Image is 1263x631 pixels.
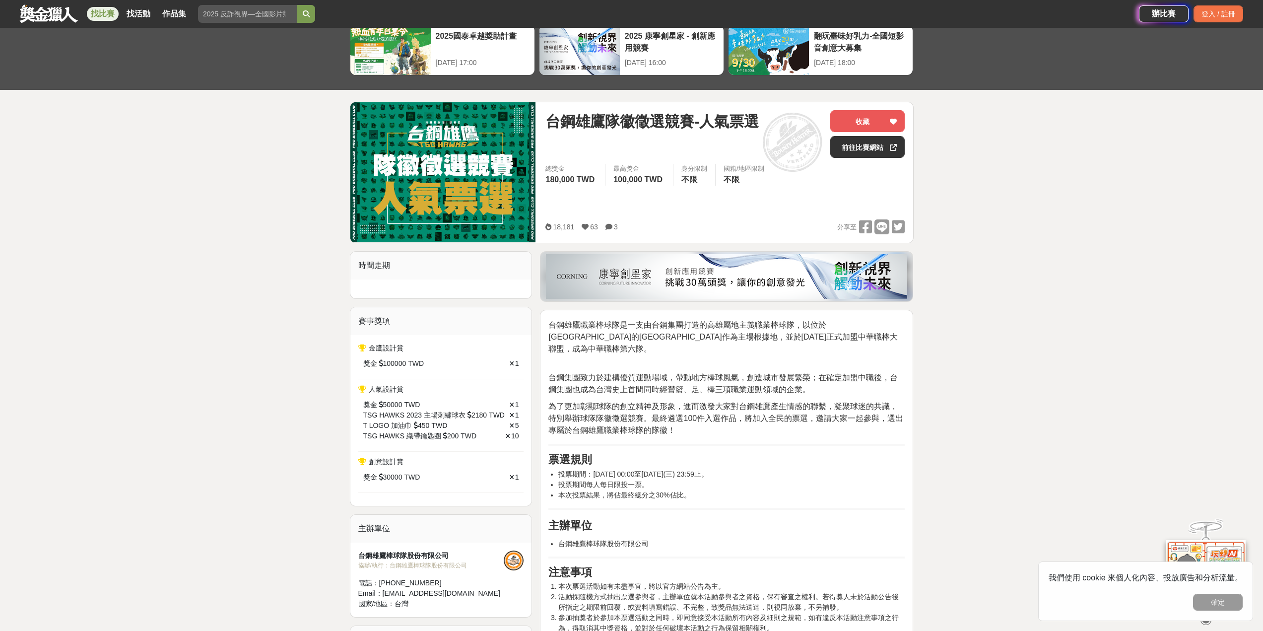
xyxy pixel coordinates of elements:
img: d2146d9a-e6f6-4337-9592-8cefde37ba6b.png [1166,539,1246,605]
span: 1 [515,473,519,481]
span: TWD [489,410,505,421]
li: 本次投票結果，將佔最終總分之30%佔比。 [558,490,905,500]
a: 作品集 [158,7,190,21]
a: 找比賽 [87,7,119,21]
span: 30000 [383,472,402,483]
span: TWD [461,431,476,441]
span: TSG HAWKS 織帶鑰匙圈 [363,431,441,441]
div: 國籍/地區限制 [724,164,764,174]
span: 1 [515,401,519,409]
div: Email： [EMAIL_ADDRESS][DOMAIN_NAME] [358,588,504,599]
a: 2025 康寧創星家 - 創新應用競賽[DATE] 16:00 [539,25,724,75]
strong: 注意事項 [548,566,592,578]
span: 1 [515,359,519,367]
a: 2025國泰卓越獎助計畫[DATE] 17:00 [350,25,535,75]
span: 最高獎金 [613,164,665,174]
img: be6ed63e-7b41-4cb8-917a-a53bd949b1b4.png [546,254,907,299]
span: 63 [590,223,598,231]
span: 18,181 [553,223,574,231]
span: TSG HAWKS 2023 主場刺繡球衣 [363,410,465,421]
li: 投票期間每人每日限投一票。 [558,480,905,490]
strong: 票選規則 [548,453,592,466]
span: 5 [515,421,519,429]
span: TWD [408,358,424,369]
input: 2025 反詐視界—全國影片競賽 [198,5,297,23]
span: 我們使用 cookie 來個人化內容、投放廣告和分析流量。 [1049,573,1243,582]
span: 台灣 [395,600,408,608]
div: [DATE] 17:00 [436,58,530,68]
div: 登入 / 註冊 [1194,5,1243,22]
a: 翻玩臺味好乳力-全國短影音創意大募集[DATE] 18:00 [728,25,913,75]
span: 台鋼雄鷹職業棒球隊是一支由台鋼集團打造的高雄屬地主義職業棒球隊，以位於[GEOGRAPHIC_DATA]的[GEOGRAPHIC_DATA]作為主場根據地，並於[DATE]正式加盟中華職棒大聯盟... [548,321,897,353]
span: 獎金 [363,358,377,369]
div: 賽事獎項 [350,307,532,335]
span: 3 [614,223,618,231]
span: 獎金 [363,400,377,410]
span: 總獎金 [545,164,597,174]
div: 時間走期 [350,252,532,280]
span: 10 [511,432,519,440]
span: TWD [431,421,447,431]
a: 前往比賽網站 [830,136,905,158]
div: 翻玩臺味好乳力-全國短影音創意大募集 [814,30,908,53]
span: 2180 [471,410,487,421]
button: 確定 [1193,594,1243,611]
span: 台鋼集團致力於建構優質運動場域，帶動地方棒球風氣，創造城市發展繁榮；在確定加盟中職後，台鋼集團也成為台灣史上首間同時經營籃、足、棒三項職業運動領域的企業。 [548,373,898,394]
div: [DATE] 16:00 [625,58,719,68]
span: 台鋼雄鷹隊徽徵選競賽-人氣票選 [545,110,759,133]
li: 台鋼雄鷹棒球隊股份有限公司 [558,539,905,549]
span: 180,000 TWD [545,175,595,184]
span: T LOGO 加油巾 [363,421,412,431]
div: 2025國泰卓越獎助計畫 [436,30,530,53]
strong: 主辦單位 [548,519,592,532]
span: 100,000 TWD [613,175,663,184]
span: 分享至 [837,220,857,235]
a: 辦比賽 [1139,5,1189,22]
span: 50000 [383,400,402,410]
span: 200 [447,431,459,441]
span: 不限 [724,175,739,184]
div: 身分限制 [681,164,707,174]
div: 台鋼雄鷹棒球隊股份有限公司 [358,551,504,561]
div: 電話： [PHONE_NUMBER] [358,578,504,588]
a: 找活動 [123,7,154,21]
button: 收藏 [830,110,905,132]
img: Cover Image [350,102,536,242]
span: 國家/地區： [358,600,395,608]
div: 協辦/執行： 台鋼雄鷹棒球隊股份有限公司 [358,561,504,570]
span: TWD [404,472,420,483]
span: 創意設計賞 [369,458,403,466]
li: 本次票選活動如有未盡事宜，將以官方網站公告為主。 [558,581,905,592]
span: 450 [418,421,429,431]
span: 獎金 [363,472,377,483]
span: 100000 [383,358,406,369]
span: TWD [404,400,420,410]
span: 人氣設計賞 [369,385,403,393]
li: 活動採隨機方式抽出票選參與者，主辦單位就本活動參與者之資格，保有審查之權利。若得獎人未於活動公告後所指定之期限前回覆，或資料填寫錯誤、不完整，致獎品無法送達，則視同放棄，不另補發。 [558,592,905,613]
div: 主辦單位 [350,515,532,543]
span: 1 [515,411,519,419]
span: 金鷹設計賞 [369,344,403,352]
div: [DATE] 18:00 [814,58,908,68]
span: 不限 [681,175,697,184]
li: 投票期間：[DATE] 00:00至[DATE](三) 23:59止。 [558,469,905,480]
div: 2025 康寧創星家 - 創新應用競賽 [625,30,719,53]
span: 為了更加彰顯球隊的創立精神及形象，進而激發大家對台鋼雄鷹產生情感的聯繫，凝聚球迷的共識，特別舉辦球隊隊徽徵選競賽。最終遴選100件入選作品，將加入全民的票選，邀請大家一起參與，選出專屬於台鋼雄鷹... [548,402,903,434]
